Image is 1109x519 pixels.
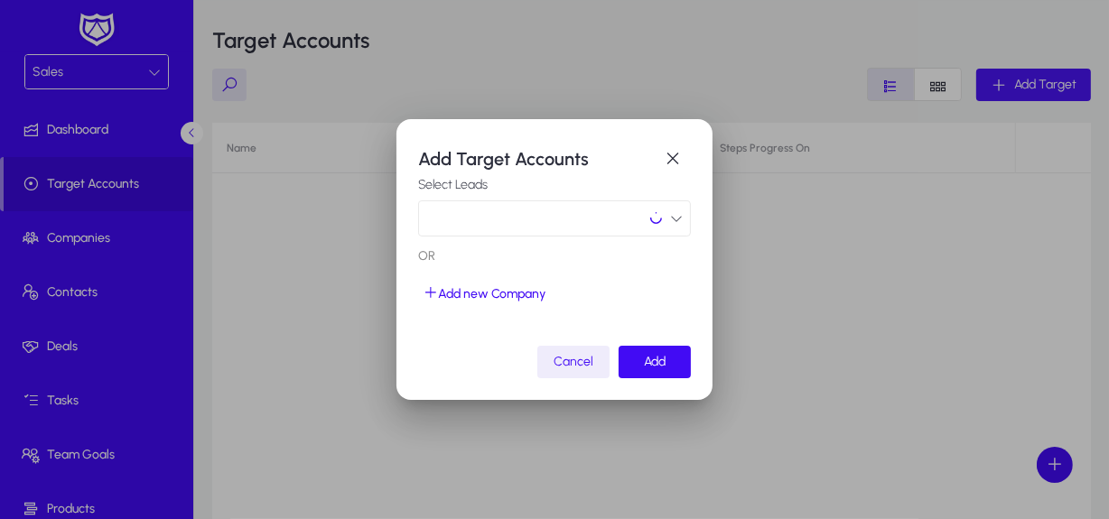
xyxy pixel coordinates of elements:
[418,144,655,173] h1: Add Target Accounts
[619,346,691,378] button: Add
[554,354,593,369] span: Cancel
[418,178,691,192] label: Select Leads
[644,354,666,369] span: Add
[418,249,691,264] p: OR
[423,284,545,302] span: Add new Company
[537,346,610,378] button: Cancel
[418,277,550,310] button: Add new Company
